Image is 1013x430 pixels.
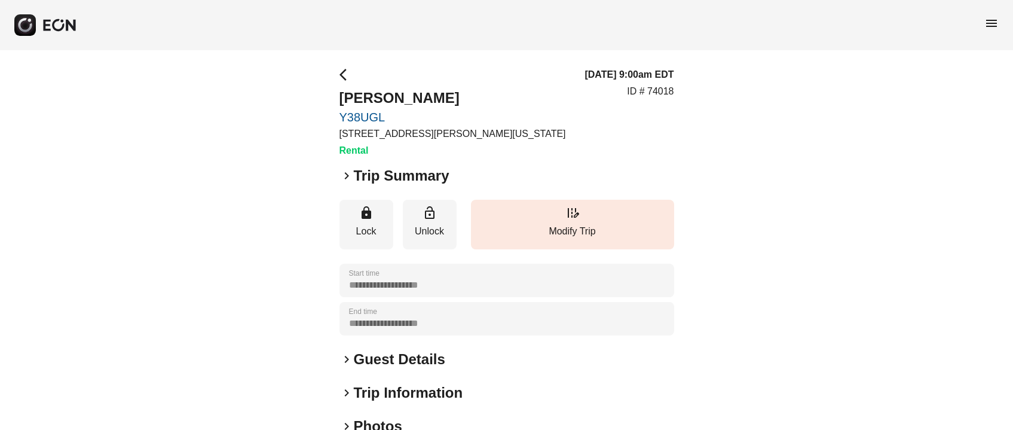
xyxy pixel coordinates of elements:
[354,350,445,369] h2: Guest Details
[339,68,354,82] span: arrow_back_ios
[359,206,374,220] span: lock
[627,84,674,99] p: ID # 74018
[345,224,387,239] p: Lock
[409,224,451,239] p: Unlock
[339,169,354,183] span: keyboard_arrow_right
[339,89,566,108] h2: [PERSON_NAME]
[354,383,463,402] h2: Trip Information
[471,200,674,249] button: Modify Trip
[339,110,566,124] a: Y38UGL
[339,352,354,367] span: keyboard_arrow_right
[339,127,566,141] p: [STREET_ADDRESS][PERSON_NAME][US_STATE]
[423,206,437,220] span: lock_open
[403,200,457,249] button: Unlock
[354,166,449,185] h2: Trip Summary
[984,16,999,31] span: menu
[565,206,580,220] span: edit_road
[339,144,566,158] h3: Rental
[477,224,668,239] p: Modify Trip
[339,386,354,400] span: keyboard_arrow_right
[339,200,393,249] button: Lock
[584,68,674,82] h3: [DATE] 9:00am EDT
